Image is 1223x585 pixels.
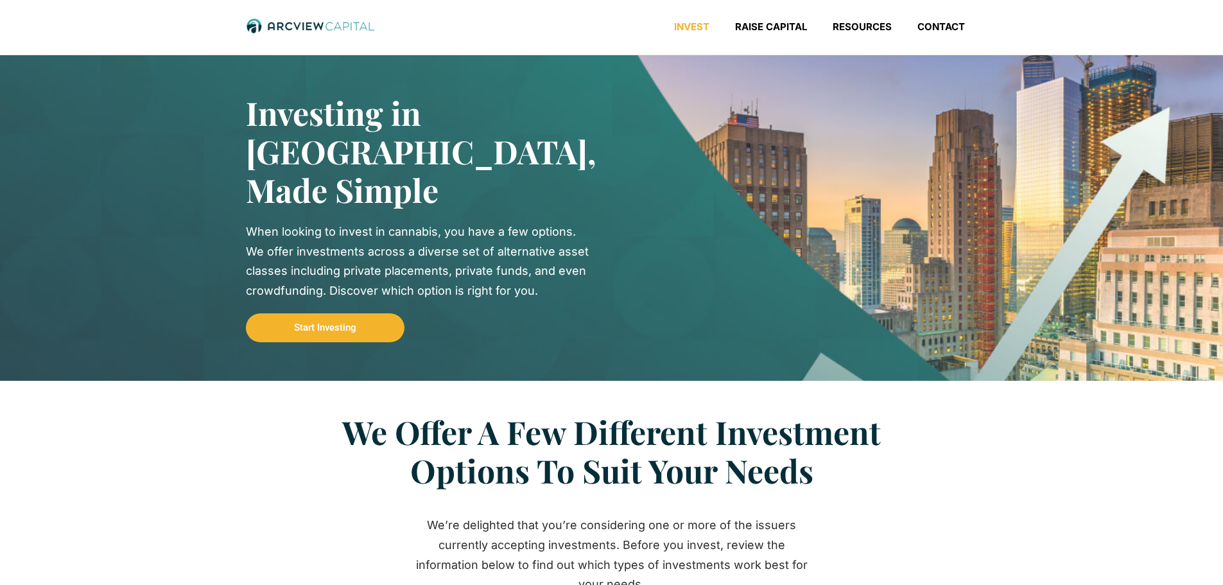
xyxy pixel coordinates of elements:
a: Contact [905,21,978,33]
a: Invest [661,21,722,33]
h2: Investing in [GEOGRAPHIC_DATA], Made Simple [246,94,573,209]
a: Raise Capital [722,21,820,33]
div: When looking to invest in cannabis, you have a few options. We offer investments across a diverse... [246,222,593,301]
a: Resources [820,21,905,33]
span: Start Investing [294,323,356,333]
h2: We Offer A Few Different Investment Options To Suit Your Needs [297,413,926,490]
a: Start Investing [246,313,404,342]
